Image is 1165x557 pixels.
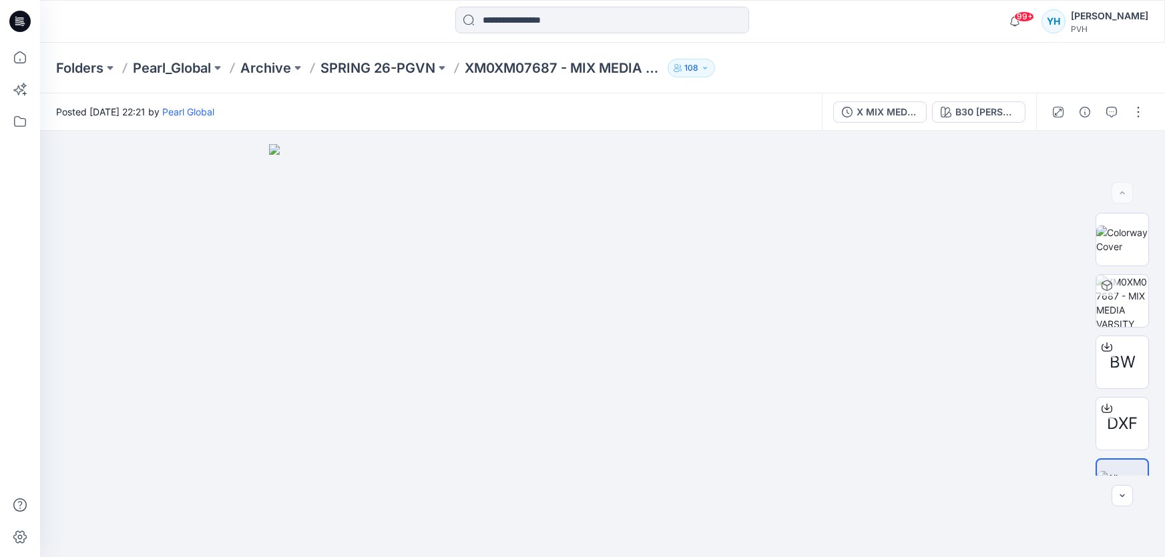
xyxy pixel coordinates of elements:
a: Pearl_Global [133,59,211,77]
a: Folders [56,59,103,77]
img: Colorway Cover [1096,225,1148,253]
button: 108 [668,59,715,77]
img: All colorways [1097,471,1148,499]
p: XM0XM07687 - MIX MEDIA VARSITY BOMBER-FIT V02 [465,59,662,77]
div: X MIX MEDIA VARSITY BOMBER [857,105,918,119]
span: BW [1110,350,1136,374]
button: Details [1074,101,1096,123]
div: PVH [1071,24,1148,34]
p: 108 [684,61,698,75]
span: DXF [1107,412,1138,436]
img: XM0XM07687 - MIX MEDIA VARSITY BOMBER-FIT V02 B30 GREY HEATHER [1096,275,1148,327]
div: YH [1041,9,1066,33]
div: [PERSON_NAME] [1071,8,1148,24]
a: Pearl Global [162,106,214,117]
a: Archive [240,59,291,77]
a: SPRING 26-PGVN [320,59,435,77]
button: B30 [PERSON_NAME] [932,101,1025,123]
div: B30 [PERSON_NAME] [955,105,1017,119]
span: Posted [DATE] 22:21 by [56,105,214,119]
button: X MIX MEDIA VARSITY BOMBER [833,101,927,123]
span: 99+ [1014,11,1034,22]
